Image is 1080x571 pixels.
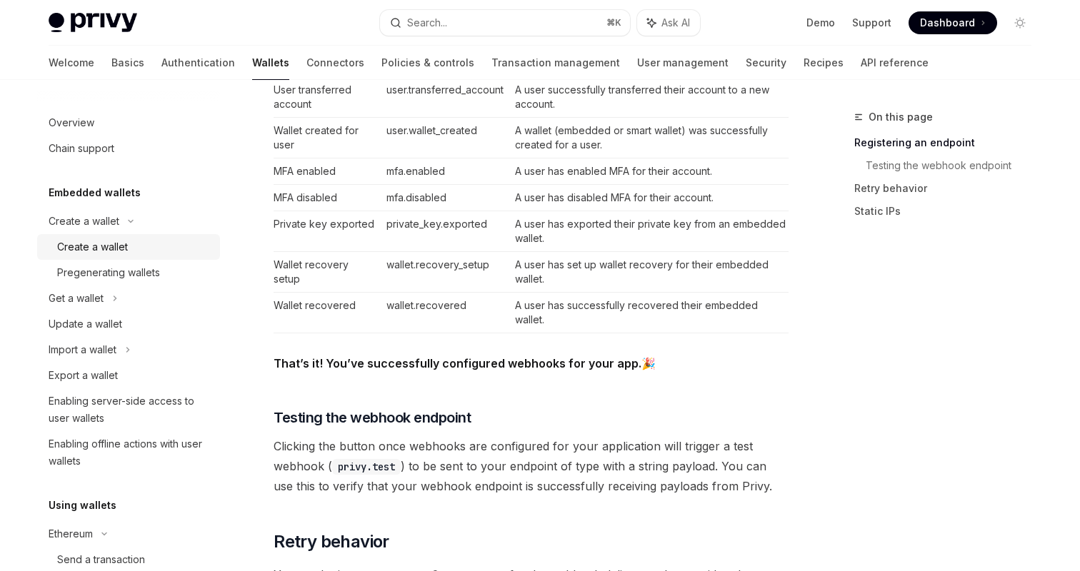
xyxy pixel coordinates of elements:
td: MFA disabled [274,185,381,211]
span: Dashboard [920,16,975,30]
a: Create a wallet [37,234,220,260]
a: Dashboard [909,11,997,34]
a: Update a wallet [37,311,220,337]
div: Chain support [49,140,114,157]
span: On this page [869,108,933,126]
td: wallet.recovery_setup [381,252,509,293]
a: Recipes [804,46,844,80]
td: A user has successfully recovered their embedded wallet. [509,293,789,333]
td: mfa.enabled [381,158,509,185]
div: Create a wallet [57,238,128,256]
div: Export a wallet [49,367,118,384]
div: Overview [49,114,94,131]
td: mfa.disabled [381,185,509,211]
a: Testing the webhook endpoint [866,154,1043,177]
a: User management [637,46,729,80]
div: Get a wallet [49,290,104,307]
td: A user has enabled MFA for their account. [509,158,789,185]
td: User transferred account [274,77,381,118]
a: Welcome [49,46,94,80]
a: Demo [806,16,835,30]
td: MFA enabled [274,158,381,185]
a: Transaction management [491,46,620,80]
code: privy.test [332,459,401,475]
div: Ethereum [49,525,93,542]
td: A wallet (embedded or smart wallet) was successfully created for a user. [509,118,789,158]
a: Chain support [37,136,220,161]
div: Pregenerating wallets [57,264,160,281]
div: Update a wallet [49,315,122,333]
span: 🎉 [274,353,789,373]
div: Enabling server-side access to user wallets [49,393,211,427]
span: Clicking the button once webhooks are configured for your application will trigger a test webhook... [274,436,789,496]
td: A user has set up wallet recovery for their embedded wallet. [509,252,789,293]
strong: That’s it! You’ve successfully configured webhooks for your app. [274,356,641,370]
span: Ask AI [661,16,690,30]
a: Wallets [252,46,289,80]
td: Private key exported [274,211,381,252]
a: Enabling server-side access to user wallets [37,388,220,431]
a: Policies & controls [381,46,474,80]
div: Search... [407,14,447,31]
div: Enabling offline actions with user wallets [49,435,211,470]
a: Support [852,16,891,30]
a: API reference [861,46,929,80]
a: Overview [37,110,220,136]
a: Export a wallet [37,363,220,388]
span: Testing the webhook endpoint [274,408,471,428]
td: user.transferred_account [381,77,509,118]
img: light logo [49,13,137,33]
td: wallet.recovered [381,293,509,333]
button: Search...⌘K [380,10,630,36]
a: Security [746,46,786,80]
span: ⌘ K [606,17,621,29]
h5: Embedded wallets [49,184,141,201]
h5: Using wallets [49,497,116,514]
td: A user has exported their private key from an embedded wallet. [509,211,789,252]
div: Import a wallet [49,341,116,358]
a: Basics [111,46,144,80]
button: Ask AI [637,10,700,36]
a: Connectors [306,46,364,80]
a: Static IPs [854,200,1043,223]
a: Enabling offline actions with user wallets [37,431,220,474]
button: Toggle dark mode [1009,11,1031,34]
td: A user successfully transferred their account to a new account. [509,77,789,118]
a: Pregenerating wallets [37,260,220,285]
td: user.wallet_created [381,118,509,158]
td: Wallet created for user [274,118,381,158]
td: Wallet recovered [274,293,381,333]
div: Send a transaction [57,551,145,568]
a: Authentication [161,46,235,80]
span: Retry behavior [274,530,389,553]
a: Retry behavior [854,177,1043,200]
td: A user has disabled MFA for their account. [509,185,789,211]
a: Registering an endpoint [854,131,1043,154]
td: private_key.exported [381,211,509,252]
div: Create a wallet [49,213,119,230]
td: Wallet recovery setup [274,252,381,293]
